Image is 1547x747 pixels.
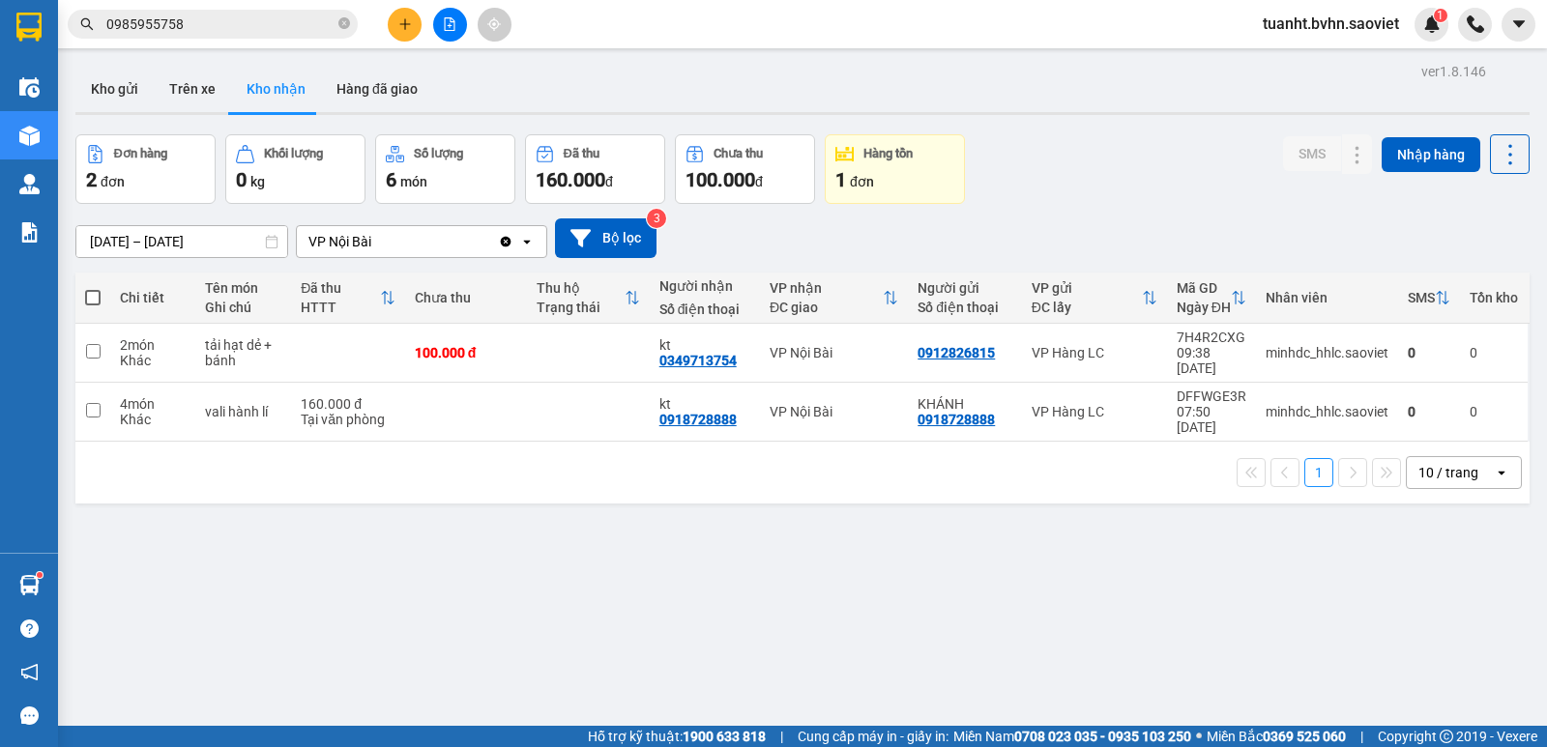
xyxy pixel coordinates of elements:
[1177,280,1231,296] div: Mã GD
[415,290,517,305] div: Chưa thu
[1408,345,1450,360] div: 0
[850,174,874,189] span: đơn
[555,218,657,258] button: Bộ lọc
[1304,458,1333,487] button: 1
[301,412,395,427] div: Tại văn phòng
[755,174,763,189] span: đ
[1398,273,1460,324] th: Toggle SortBy
[1032,280,1142,296] div: VP gửi
[373,232,375,251] input: Selected VP Nội Bài.
[291,273,405,324] th: Toggle SortBy
[19,222,40,243] img: solution-icon
[398,17,412,31] span: plus
[76,226,287,257] input: Select a date range.
[19,575,40,595] img: warehouse-icon
[400,174,427,189] span: món
[1196,733,1202,740] span: ⚪️
[20,706,39,725] span: message
[120,412,186,427] div: Khác
[537,300,624,315] div: Trạng thái
[120,337,186,353] div: 2 món
[1437,9,1444,22] span: 1
[1032,345,1157,360] div: VP Hàng LC
[537,280,624,296] div: Thu hộ
[1177,404,1246,435] div: 07:50 [DATE]
[527,273,649,324] th: Toggle SortBy
[659,337,750,353] div: kt
[588,726,766,747] span: Hỗ trợ kỹ thuật:
[1360,726,1363,747] span: |
[659,353,737,368] div: 0349713754
[1032,404,1157,419] div: VP Hàng LC
[205,280,282,296] div: Tên món
[647,209,666,228] sup: 3
[675,134,815,204] button: Chưa thu100.000đ
[536,168,605,191] span: 160.000
[1032,300,1142,315] div: ĐC lấy
[19,126,40,146] img: warehouse-icon
[338,17,350,29] span: close-circle
[1167,273,1256,324] th: Toggle SortBy
[770,345,898,360] div: VP Nội Bài
[75,134,216,204] button: Đơn hàng2đơn
[659,302,750,317] div: Số điện thoại
[825,134,965,204] button: Hàng tồn1đơn
[835,168,846,191] span: 1
[487,17,501,31] span: aim
[1418,463,1478,482] div: 10 / trang
[415,345,517,360] div: 100.000 đ
[780,726,783,747] span: |
[770,300,883,315] div: ĐC giao
[798,726,949,747] span: Cung cấp máy in - giấy in:
[1177,300,1231,315] div: Ngày ĐH
[308,232,371,251] div: VP Nội Bài
[16,13,42,42] img: logo-vxr
[375,134,515,204] button: Số lượng6món
[1177,388,1246,404] div: DFFWGE3R
[225,134,365,204] button: Khối lượng0kg
[1382,137,1480,172] button: Nhập hàng
[250,174,265,189] span: kg
[236,168,247,191] span: 0
[1247,12,1415,36] span: tuanht.bvhn.saoviet
[1470,345,1518,360] div: 0
[20,619,39,638] span: question-circle
[686,168,755,191] span: 100.000
[918,396,1012,412] div: KHÁNH
[75,66,154,112] button: Kho gửi
[659,412,737,427] div: 0918728888
[1421,61,1486,82] div: ver 1.8.146
[519,234,535,249] svg: open
[86,168,97,191] span: 2
[443,17,456,31] span: file-add
[321,66,433,112] button: Hàng đã giao
[19,174,40,194] img: warehouse-icon
[714,147,763,160] div: Chưa thu
[264,147,323,160] div: Khối lượng
[478,8,511,42] button: aim
[1207,726,1346,747] span: Miền Bắc
[918,300,1012,315] div: Số điện thoại
[120,396,186,412] div: 4 món
[760,273,908,324] th: Toggle SortBy
[205,300,282,315] div: Ghi chú
[1502,8,1535,42] button: caret-down
[1283,136,1341,171] button: SMS
[80,17,94,31] span: search
[20,663,39,681] span: notification
[386,168,396,191] span: 6
[1423,15,1441,33] img: icon-new-feature
[120,290,186,305] div: Chi tiết
[1266,345,1388,360] div: minhdc_hhlc.saoviet
[1467,15,1484,33] img: phone-icon
[205,404,282,419] div: vali hành lí
[301,396,395,412] div: 160.000 đ
[37,572,43,578] sup: 1
[388,8,422,42] button: plus
[120,353,186,368] div: Khác
[433,8,467,42] button: file-add
[605,174,613,189] span: đ
[1177,330,1246,345] div: 7H4R2CXG
[770,404,898,419] div: VP Nội Bài
[1434,9,1447,22] sup: 1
